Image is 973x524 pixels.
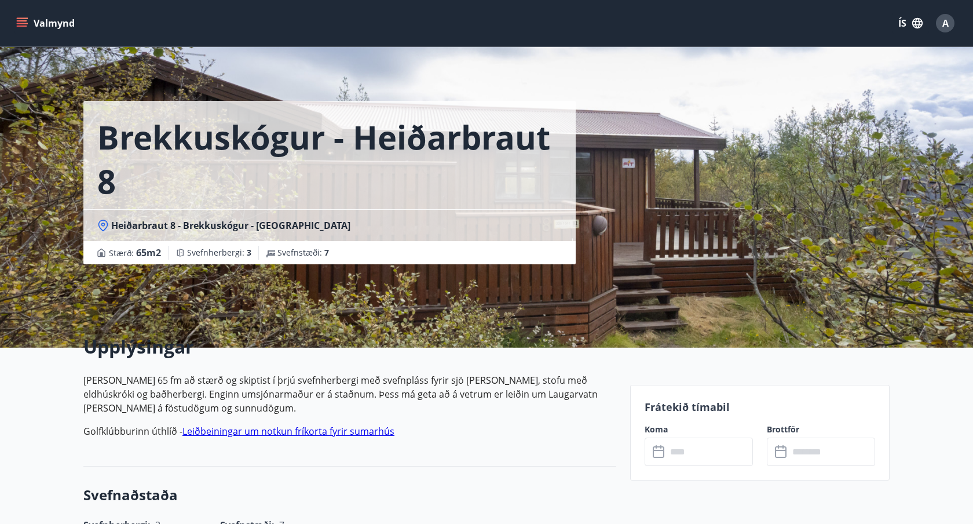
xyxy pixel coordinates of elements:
[83,334,616,359] h2: Upplýsingar
[187,247,251,259] span: Svefnherbergi :
[83,373,616,415] p: [PERSON_NAME] 65 fm að stærð og skiptist í þrjú svefnherbergi með svefnpláss fyrir sjö [PERSON_NA...
[97,115,562,203] h1: Brekkuskógur - Heiðarbraut 8
[83,485,616,505] h3: Svefnaðstaða
[182,425,394,438] a: Leiðbeiningar um notkun fríkorta fyrir sumarhús
[942,17,949,30] span: A
[83,424,616,438] p: Golfklúbburinn úthlíð -
[14,13,79,34] button: menu
[931,9,959,37] button: A
[136,246,161,259] span: 65 m2
[109,246,161,260] span: Stærð :
[892,13,929,34] button: ÍS
[645,424,753,435] label: Koma
[645,399,875,414] p: Frátekið tímabil
[767,424,875,435] label: Brottför
[111,219,350,232] span: Heiðarbraut 8 - Brekkuskógur - [GEOGRAPHIC_DATA]
[247,247,251,258] span: 3
[277,247,329,259] span: Svefnstæði :
[324,247,329,258] span: 7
